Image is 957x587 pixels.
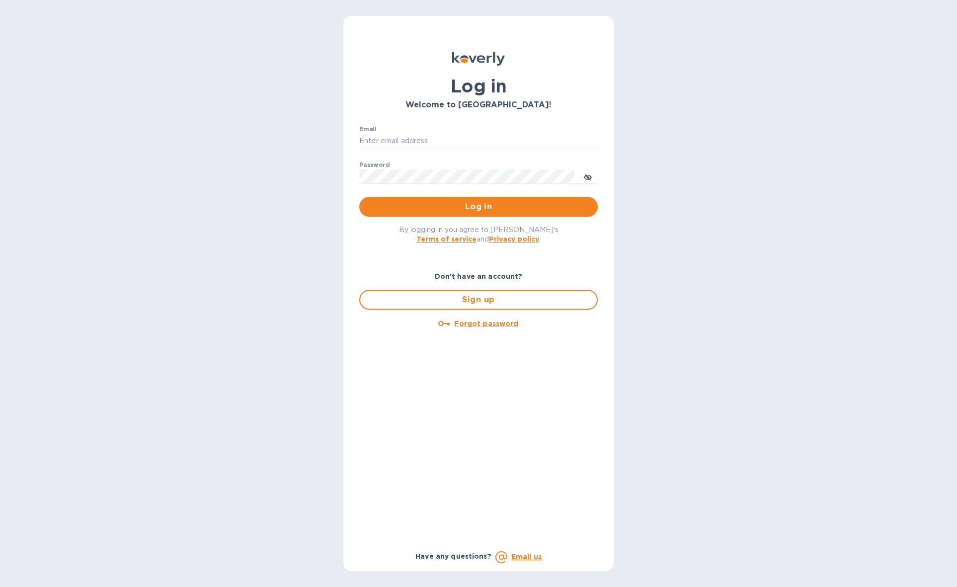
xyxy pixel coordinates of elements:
[452,52,505,66] img: Koverly
[416,235,477,243] a: Terms of service
[359,134,598,149] input: Enter email address
[359,162,390,168] label: Password
[435,272,523,280] b: Don't have an account?
[578,167,598,186] button: toggle password visibility
[359,197,598,217] button: Log in
[368,294,589,306] span: Sign up
[359,126,377,132] label: Email
[367,201,590,213] span: Log in
[511,553,542,561] a: Email us
[359,290,598,310] button: Sign up
[454,320,518,328] u: Forgot password
[399,226,558,243] span: By logging in you agree to [PERSON_NAME]'s and .
[415,552,491,560] b: Have any questions?
[489,235,539,243] a: Privacy policy
[359,76,598,96] h1: Log in
[359,100,598,110] h3: Welcome to [GEOGRAPHIC_DATA]!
